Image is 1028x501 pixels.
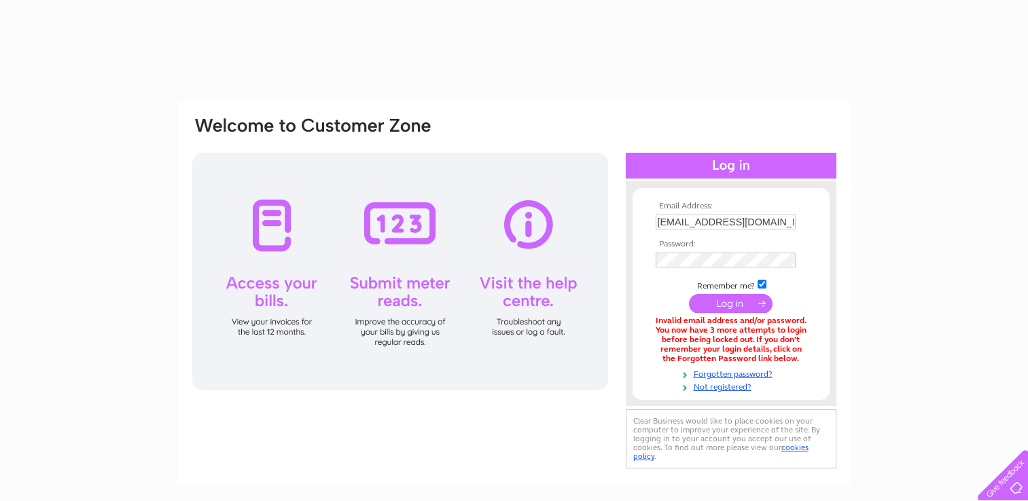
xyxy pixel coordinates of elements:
th: Email Address: [652,202,810,211]
div: Invalid email address and/or password. You now have 3 more attempts to login before being locked ... [656,316,807,363]
div: Clear Business would like to place cookies on your computer to improve your experience of the sit... [626,409,836,468]
td: Remember me? [652,278,810,291]
a: Not registered? [656,379,810,392]
input: Submit [689,294,773,313]
a: cookies policy [633,443,809,461]
a: Forgotten password? [656,367,810,379]
th: Password: [652,240,810,249]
